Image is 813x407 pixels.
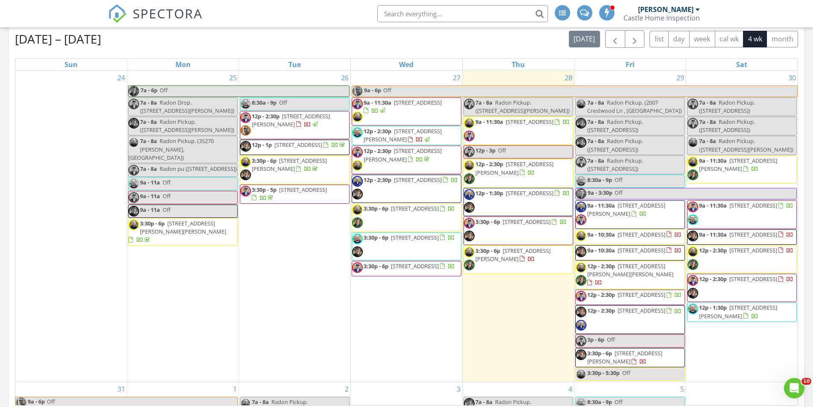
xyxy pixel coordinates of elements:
span: [STREET_ADDRESS] [729,275,777,283]
span: 9a - 11a [140,179,160,186]
img: jeff.jpg [240,157,251,167]
button: cal wk [715,31,744,47]
img: evan.jpg [464,99,475,109]
span: Off [622,369,630,377]
button: [DATE] [569,31,600,47]
span: 7a - 8a [140,137,157,145]
td: Go to August 26, 2025 [239,71,351,382]
a: 3:30p - 6p [STREET_ADDRESS] [352,203,461,231]
a: 3:30p - 6p [STREET_ADDRESS][PERSON_NAME][PERSON_NAME] [128,220,226,243]
a: 9a - 11:30a [STREET_ADDRESS] [699,202,793,209]
img: dan.jpg [464,189,475,200]
a: 3:30p - 6p [STREET_ADDRESS][PERSON_NAME] [475,247,551,263]
a: SPECTORA [108,12,203,29]
span: Off [607,336,615,343]
span: [STREET_ADDRESS] [274,141,322,149]
span: 3:30p - 6p [587,349,612,357]
a: Sunday [63,59,79,70]
a: 12p - 1p [STREET_ADDRESS] [240,140,350,155]
img: thomas.jpg [688,214,698,225]
td: Go to August 27, 2025 [351,71,463,382]
span: 12p - 2:30p [699,246,727,254]
span: Off [163,206,171,214]
img: img_2475.jpeg [688,259,698,270]
img: img_2466.jpeg [128,118,139,129]
span: [STREET_ADDRESS] [729,246,777,254]
a: 3:30p - 6p [STREET_ADDRESS] [364,205,455,212]
span: 12p - 2:30p [587,307,615,314]
a: 12p - 2:30p [STREET_ADDRESS][PERSON_NAME][PERSON_NAME] [575,261,685,289]
span: 8:30a - 9p [587,398,612,406]
img: img_2466.jpeg [688,231,698,241]
a: Go to August 30, 2025 [787,71,798,85]
span: [STREET_ADDRESS] [729,202,777,209]
img: evan.jpg [688,99,698,109]
span: Off [615,398,623,406]
span: 3:30p - 5p [252,186,277,193]
span: 12p - 2:30p [699,275,727,283]
a: Go to August 31, 2025 [116,382,127,396]
span: 9a - 11:30a [699,202,727,209]
a: 12p - 1:30p [STREET_ADDRESS] [475,189,570,197]
a: 12p - 2:30p [STREET_ADDRESS] [352,175,461,203]
td: Go to August 30, 2025 [686,71,798,382]
span: Off [163,192,171,200]
img: evan.jpg [576,214,586,225]
span: 3:30p - 6p [140,220,165,227]
img: img_2466.jpeg [688,288,698,299]
span: [STREET_ADDRESS] [506,189,554,197]
img: evan.jpg [240,112,251,123]
span: [STREET_ADDRESS] [391,205,439,212]
span: [STREET_ADDRESS] [506,118,554,126]
a: 12p - 1p [STREET_ADDRESS] [252,141,347,149]
span: 7a - 8a [587,157,604,164]
a: 3:30p - 5p [STREET_ADDRESS] [252,186,327,202]
div: [PERSON_NAME] [638,5,694,14]
span: Radon Pickup. ([STREET_ADDRESS][PERSON_NAME]) [475,99,570,114]
img: jeff.jpg [688,137,698,148]
img: jeff.jpg [352,160,363,171]
span: [STREET_ADDRESS][PERSON_NAME] [475,160,554,176]
a: 3:30p - 6p [STREET_ADDRESS][PERSON_NAME] [587,349,662,365]
span: 7a - 8a [587,137,604,145]
span: SPECTORA [133,4,203,22]
span: 3:30p - 6p [252,157,277,164]
a: 12p - 2:30p [STREET_ADDRESS] [575,305,685,334]
img: jeff.jpg [464,247,475,258]
span: 10 [801,378,811,385]
span: 7a - 8a [587,118,604,126]
a: 9a - 11:30a [STREET_ADDRESS][PERSON_NAME] [687,155,797,184]
img: dan.jpg [576,320,586,331]
span: [STREET_ADDRESS] [394,99,442,106]
span: 8:30a - 9p [587,176,612,184]
span: Radon Pickup. (2007 Crestwood Ln , [GEOGRAPHIC_DATA]) [587,99,682,114]
span: [STREET_ADDRESS] [618,307,665,314]
a: 3:30p - 6p [STREET_ADDRESS] [475,218,567,225]
span: [STREET_ADDRESS][PERSON_NAME] [587,349,662,365]
span: [STREET_ADDRESS] [394,176,442,184]
img: img_2466.jpeg [576,307,586,317]
a: 3:30p - 6p [STREET_ADDRESS][PERSON_NAME] [252,157,327,173]
span: Radon Pickup. ([STREET_ADDRESS][PERSON_NAME]) [699,137,793,153]
img: img_2475.jpeg [464,173,475,184]
iframe: Intercom live chat [784,378,804,398]
a: 12p - 2:30p [STREET_ADDRESS] [699,246,793,254]
a: 3:30p - 6p [STREET_ADDRESS][PERSON_NAME] [240,155,350,184]
a: Go to September 4, 2025 [567,382,574,396]
img: The Best Home Inspection Software - Spectora [108,4,127,23]
span: Off [160,86,168,94]
a: Go to August 27, 2025 [451,71,462,85]
img: evan.jpg [576,157,586,167]
a: Go to September 3, 2025 [455,382,462,396]
img: img_2466.jpeg [576,246,586,257]
span: Radon Pickup. ([STREET_ADDRESS]) [699,99,755,114]
img: img_2475.jpeg [688,170,698,180]
span: 12p - 2:30p [364,147,391,155]
td: Go to August 25, 2025 [127,71,239,382]
a: 9a - 11:30a [STREET_ADDRESS][PERSON_NAME] [699,157,777,173]
span: Radon Pickup. ([STREET_ADDRESS]) [699,118,755,134]
span: 12p - 1p [252,141,272,149]
a: Friday [624,59,636,70]
span: [STREET_ADDRESS][PERSON_NAME][PERSON_NAME] [587,262,673,278]
img: jeff.jpg [688,157,698,167]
